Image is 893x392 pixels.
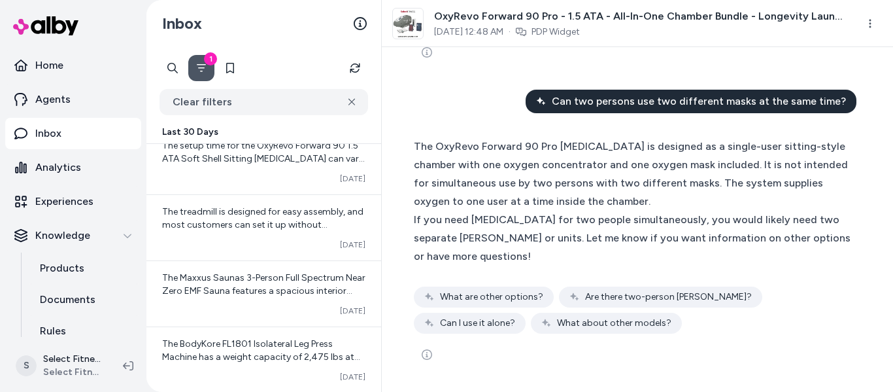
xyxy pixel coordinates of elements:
p: Products [40,260,84,276]
span: S [16,355,37,376]
span: [DATE] [340,306,365,316]
p: Rules [40,323,66,339]
p: Home [35,58,63,73]
span: Can I use it alone? [440,317,515,330]
a: Products [27,253,141,284]
span: What are other options? [440,291,543,304]
button: Clear filters [160,89,368,115]
p: Inbox [35,126,61,141]
a: The treadmill is designed for easy assembly, and most customers can set it up without professiona... [146,194,381,260]
span: [DATE] [340,372,365,382]
span: [DATE] [340,173,365,184]
a: PDP Widget [531,26,580,39]
div: The OxyRevo Forward 90 Pro [MEDICAL_DATA] is designed as a single-user sitting-style chamber with... [414,137,861,211]
a: The setup time for the OxyRevo Forward 90 1.5 ATA Soft Shell Sitting [MEDICAL_DATA] can vary depe... [146,128,381,194]
span: · [509,26,511,39]
span: The treadmill is designed for easy assembly, and most customers can set it up without professiona... [162,206,363,257]
span: [DATE] 12:48 AM [434,26,503,39]
p: Agents [35,92,71,107]
div: If you need [MEDICAL_DATA] for two people simultaneously, you would likely need two separate [PER... [414,211,861,266]
a: Inbox [5,118,141,149]
a: Documents [27,284,141,315]
span: Select Fitness [43,366,102,379]
p: Experiences [35,194,93,209]
h2: Inbox [162,14,202,33]
img: alby Logo [13,16,78,35]
span: Are there two-person [PERSON_NAME]? [585,291,752,304]
a: The Maxxus Saunas 3-Person Full Spectrum Near Zero EMF Sauna features a spacious interior designe... [146,260,381,327]
p: Analytics [35,160,81,175]
span: OxyRevo Forward 90 Pro - 1.5 ATA - All-In-One Chamber Bundle - Longevity Launch Kit [434,9,847,24]
p: Select Fitness Shopify [43,353,102,366]
a: Agents [5,84,141,115]
img: LONGEVITY_LAUNCH_KIT.jpg [393,9,423,39]
button: SSelect Fitness ShopifySelect Fitness [8,345,112,387]
a: Rules [27,315,141,347]
a: Home [5,50,141,81]
p: Documents [40,292,95,308]
button: Knowledge [5,220,141,251]
button: See more [414,39,440,65]
button: Refresh [342,55,368,81]
div: 1 [204,52,217,65]
span: Can two persons use two different masks at the same time? [552,94,846,109]
span: [DATE] [340,240,365,250]
a: Analytics [5,152,141,183]
button: Filter [188,55,214,81]
p: Knowledge [35,228,90,243]
span: What about other models? [557,317,671,330]
a: Experiences [5,186,141,217]
span: Last 30 Days [162,126,218,139]
button: See more [414,342,440,368]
